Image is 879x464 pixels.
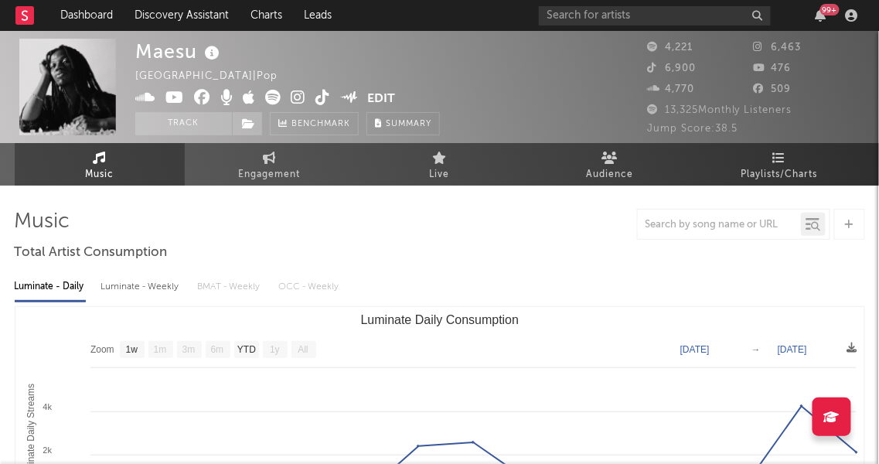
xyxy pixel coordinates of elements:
[754,63,792,73] span: 476
[586,165,633,184] span: Audience
[210,345,223,356] text: 6m
[778,344,807,355] text: [DATE]
[270,345,280,356] text: 1y
[135,67,295,86] div: [GEOGRAPHIC_DATA] | Pop
[751,344,761,355] text: →
[360,313,519,326] text: Luminate Daily Consumption
[182,345,195,356] text: 3m
[525,143,695,186] a: Audience
[15,244,168,262] span: Total Artist Consumption
[270,112,359,135] a: Benchmark
[368,90,396,109] button: Edit
[15,143,185,186] a: Music
[647,63,696,73] span: 6,900
[754,84,792,94] span: 509
[647,124,738,134] span: Jump Score: 38.5
[355,143,525,186] a: Live
[298,345,308,356] text: All
[291,115,350,134] span: Benchmark
[816,9,826,22] button: 99+
[741,165,818,184] span: Playlists/Charts
[185,143,355,186] a: Engagement
[366,112,440,135] button: Summary
[125,345,138,356] text: 1w
[15,274,86,300] div: Luminate - Daily
[85,165,114,184] span: Music
[43,402,52,411] text: 4k
[539,6,771,26] input: Search for artists
[680,344,710,355] text: [DATE]
[43,445,52,455] text: 2k
[430,165,450,184] span: Live
[647,84,694,94] span: 4,770
[90,345,114,356] text: Zoom
[820,4,840,15] div: 99 +
[135,112,232,135] button: Track
[237,345,255,356] text: YTD
[647,105,792,115] span: 13,325 Monthly Listeners
[386,120,431,128] span: Summary
[101,274,182,300] div: Luminate - Weekly
[638,219,801,231] input: Search by song name or URL
[153,345,166,356] text: 1m
[135,39,223,64] div: Maesu
[239,165,301,184] span: Engagement
[754,43,802,53] span: 6,463
[695,143,865,186] a: Playlists/Charts
[647,43,693,53] span: 4,221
